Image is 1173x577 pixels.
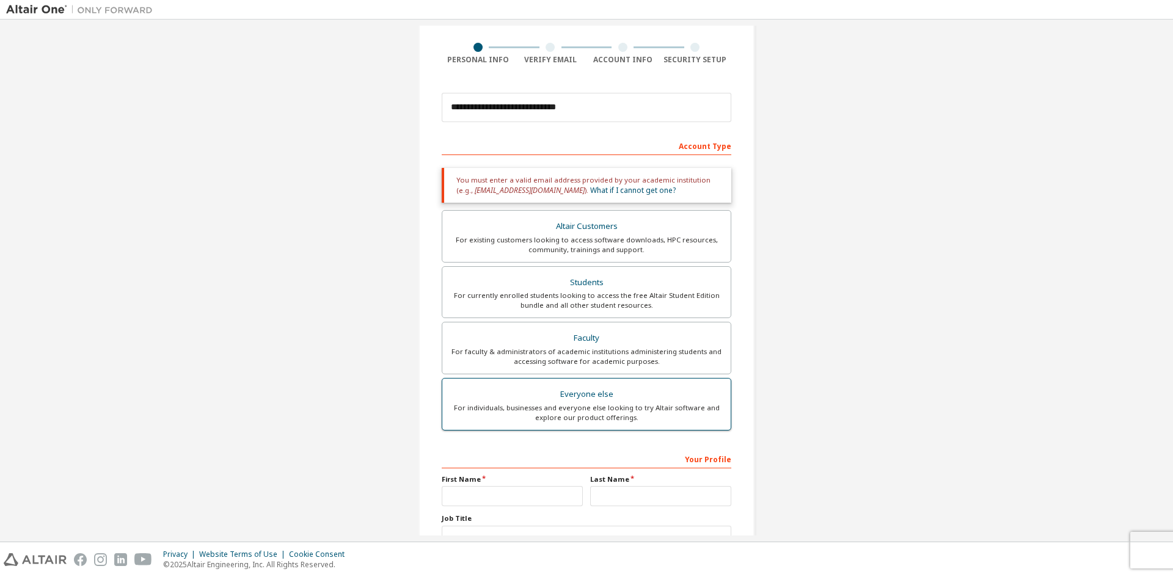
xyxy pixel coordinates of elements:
div: Personal Info [442,55,514,65]
div: Account Info [586,55,659,65]
div: Students [450,274,723,291]
div: For currently enrolled students looking to access the free Altair Student Edition bundle and all ... [450,291,723,310]
div: For individuals, businesses and everyone else looking to try Altair software and explore our prod... [450,403,723,423]
label: First Name [442,474,583,484]
div: Faculty [450,330,723,347]
div: Altair Customers [450,218,723,235]
img: linkedin.svg [114,553,127,566]
div: Privacy [163,550,199,559]
div: Verify Email [514,55,587,65]
p: © 2025 Altair Engineering, Inc. All Rights Reserved. [163,559,352,570]
img: altair_logo.svg [4,553,67,566]
div: Website Terms of Use [199,550,289,559]
span: [EMAIL_ADDRESS][DOMAIN_NAME] [475,185,585,195]
div: You must enter a valid email address provided by your academic institution (e.g., ). [442,168,731,203]
div: Your Profile [442,449,731,468]
div: For existing customers looking to access software downloads, HPC resources, community, trainings ... [450,235,723,255]
a: What if I cannot get one? [590,185,676,195]
label: Last Name [590,474,731,484]
div: Everyone else [450,386,723,403]
img: facebook.svg [74,553,87,566]
div: Security Setup [659,55,732,65]
div: Cookie Consent [289,550,352,559]
img: instagram.svg [94,553,107,566]
div: For faculty & administrators of academic institutions administering students and accessing softwa... [450,347,723,366]
img: youtube.svg [134,553,152,566]
label: Job Title [442,513,731,523]
div: Account Type [442,136,731,155]
img: Altair One [6,4,159,16]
